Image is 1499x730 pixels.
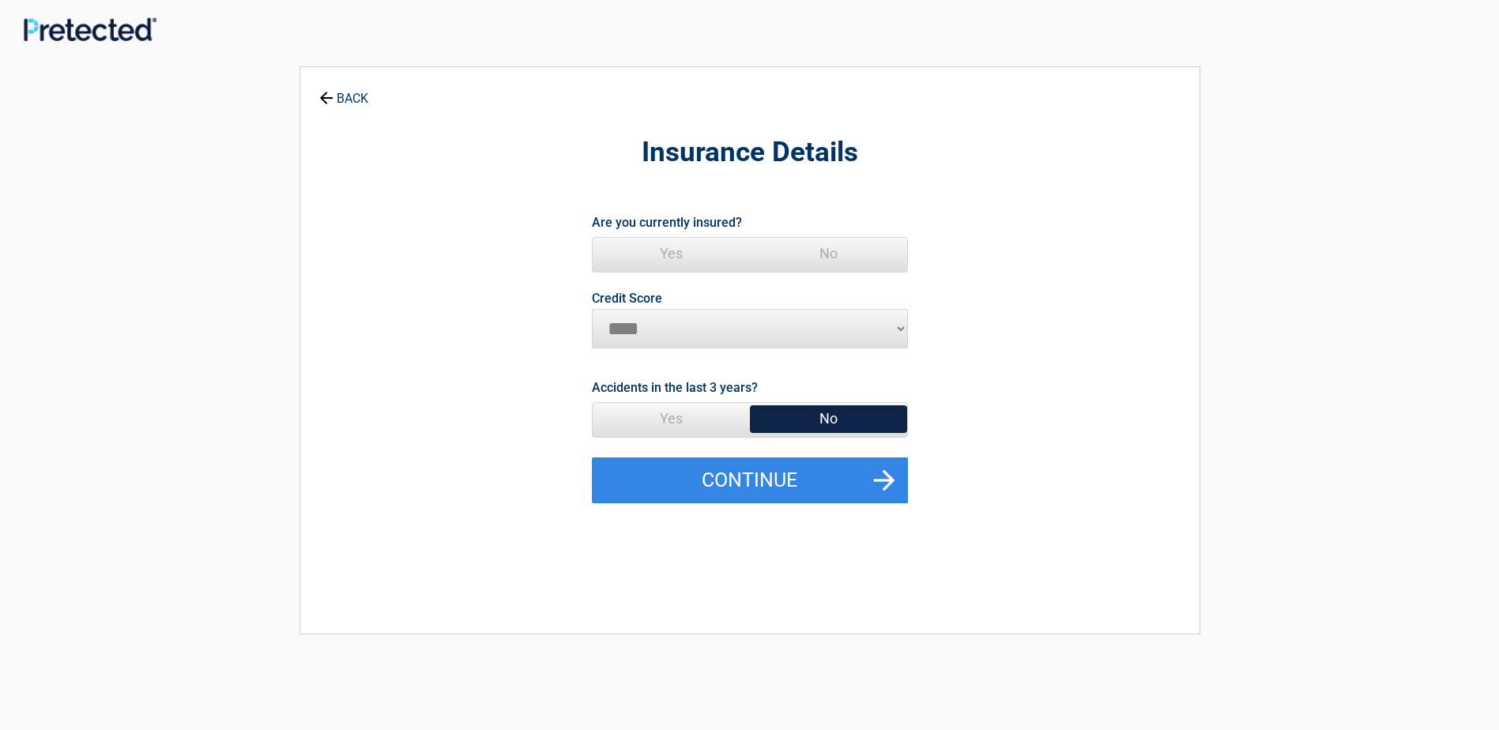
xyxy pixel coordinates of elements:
button: Continue [592,457,908,503]
span: Yes [593,238,750,269]
label: Credit Score [592,292,662,305]
label: Accidents in the last 3 years? [592,377,758,398]
span: No [750,403,907,435]
img: Main Logo [24,17,156,41]
h2: Insurance Details [387,134,1113,171]
label: Are you currently insured? [592,212,742,233]
span: Yes [593,403,750,435]
span: No [750,238,907,269]
a: BACK [316,77,371,105]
